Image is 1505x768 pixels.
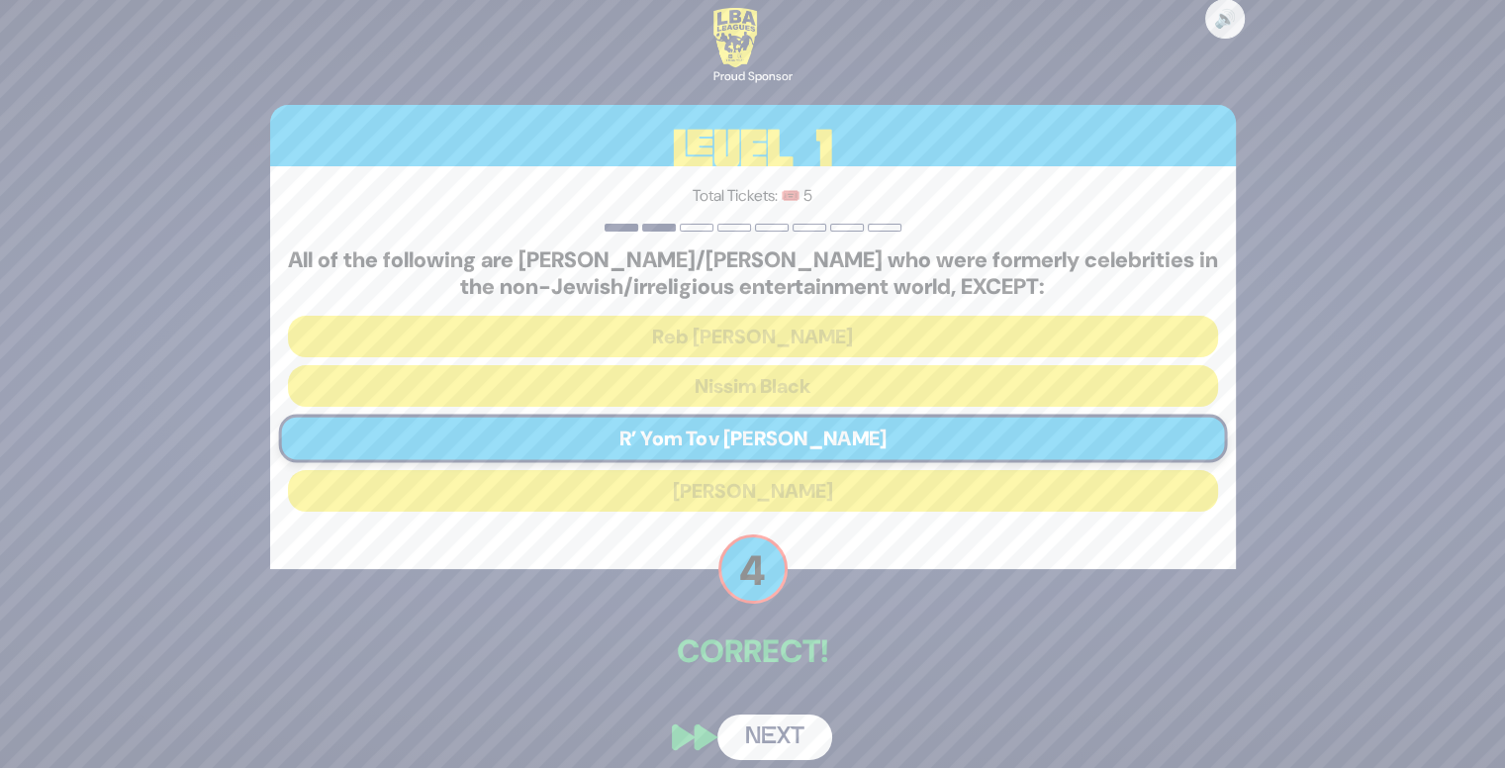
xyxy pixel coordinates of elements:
button: Next [717,715,832,760]
button: Reb [PERSON_NAME] [288,316,1218,357]
p: Correct! [270,627,1236,675]
img: LBA [713,8,758,67]
button: [PERSON_NAME] [288,470,1218,512]
h3: Level 1 [270,105,1236,194]
button: R’ Yom Tov [PERSON_NAME] [278,414,1227,462]
p: Total Tickets: 🎟️ 5 [288,184,1218,208]
div: Proud Sponsor [713,67,793,85]
p: 4 [718,534,788,604]
h5: All of the following are [PERSON_NAME]/[PERSON_NAME] who were formerly celebrities in the non-Jew... [288,247,1218,300]
button: Nissim Black [288,365,1218,407]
